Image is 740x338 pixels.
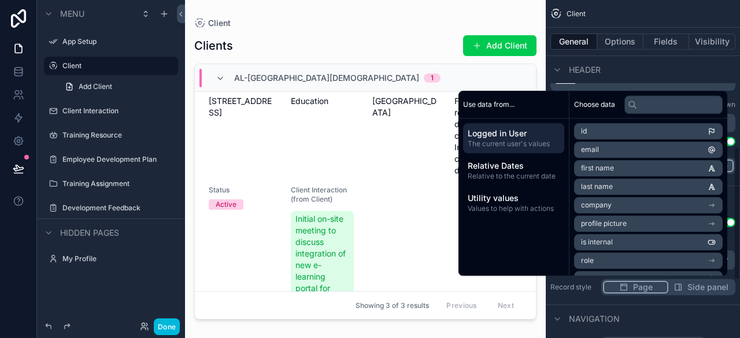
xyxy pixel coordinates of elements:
[550,34,597,50] button: General
[209,185,277,195] span: Status
[633,281,653,293] span: Page
[234,72,419,84] span: Al-[GEOGRAPHIC_DATA][DEMOGRAPHIC_DATA]
[567,9,586,18] span: Client
[58,77,178,96] a: Add Client
[468,128,560,139] span: Logged in User
[79,82,112,91] span: Add Client
[687,281,728,293] span: Side panel
[468,139,560,148] span: The current user's values
[550,283,597,292] label: Record style
[569,64,601,76] span: Header
[62,106,171,116] label: Client Interaction
[60,227,119,239] span: Hidden pages
[356,301,429,310] span: Showing 3 of 3 results
[194,17,231,29] a: Client
[154,318,180,335] button: Done
[468,192,560,204] span: Utility values
[62,61,171,70] label: Client
[62,203,171,213] label: Development Feedback
[60,8,84,20] span: Menu
[458,118,569,222] div: scrollable content
[209,95,277,118] span: [STREET_ADDRESS]
[454,95,523,176] span: Frequent requests for digital training content. Interested in cloud LMS deployment.
[569,313,620,325] span: Navigation
[372,95,441,118] span: [GEOGRAPHIC_DATA]
[291,95,359,107] span: Education
[689,34,735,50] button: Visibility
[468,172,560,181] span: Relative to the current date
[291,211,354,308] a: Initial on-site meeting to discuss integration of new e-learning portal for client school.
[463,100,515,109] span: Use data from...
[431,73,434,83] div: 1
[463,35,536,56] button: Add Client
[643,34,690,50] button: Fields
[62,131,171,140] label: Training Resource
[208,17,231,29] span: Client
[216,199,236,210] div: Active
[574,100,615,109] span: Choose data
[62,155,171,164] label: Employee Development Plan
[597,34,643,50] button: Options
[62,37,171,46] label: App Setup
[468,204,560,213] span: Values to help with actions
[62,254,171,263] label: My Profile
[194,38,233,54] h1: Clients
[291,185,359,204] span: Client Interaction (from Client)
[295,213,350,306] span: Initial on-site meeting to discuss integration of new e-learning portal for client school.
[468,160,560,172] span: Relative Dates
[62,179,171,188] label: Training Assignment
